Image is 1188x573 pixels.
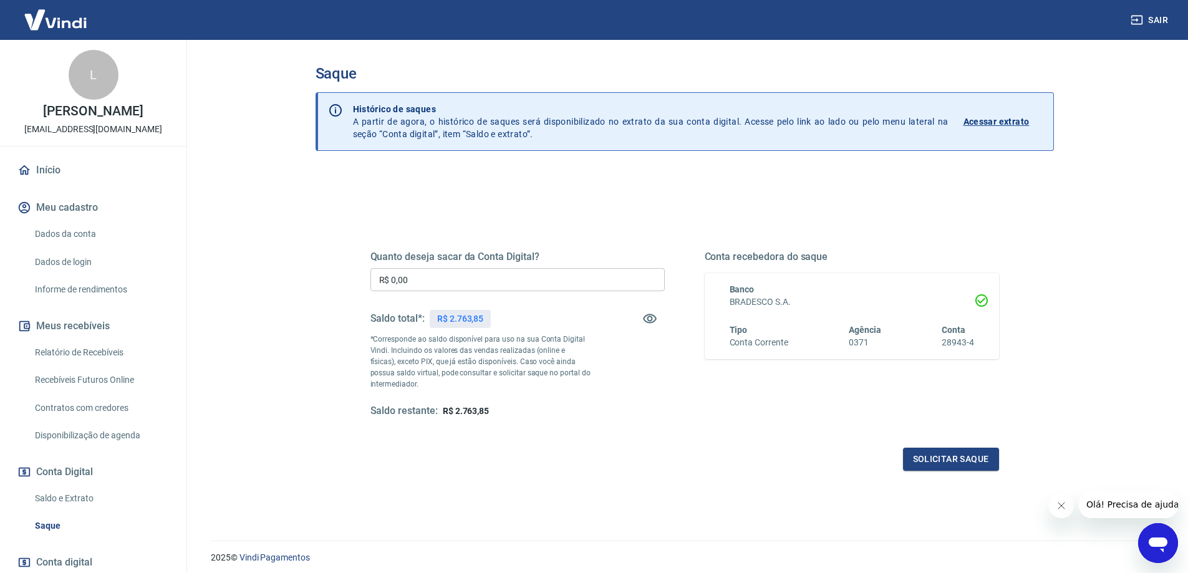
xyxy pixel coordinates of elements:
p: *Corresponde ao saldo disponível para uso na sua Conta Digital Vindi. Incluindo os valores das ve... [370,334,591,390]
button: Meu cadastro [15,194,171,221]
p: A partir de agora, o histórico de saques será disponibilizado no extrato da sua conta digital. Ac... [353,103,949,140]
span: Olá! Precisa de ajuda? [7,9,105,19]
button: Conta Digital [15,458,171,486]
h6: 0371 [849,336,881,349]
a: Dados de login [30,249,171,275]
h5: Saldo restante: [370,405,438,418]
p: R$ 2.763,85 [437,312,483,325]
a: Contratos com credores [30,395,171,421]
h6: Conta Corrente [730,336,788,349]
a: Vindi Pagamentos [239,552,310,562]
button: Sair [1128,9,1173,32]
span: Banco [730,284,755,294]
div: L [69,50,118,100]
h5: Quanto deseja sacar da Conta Digital? [370,251,665,263]
p: [EMAIL_ADDRESS][DOMAIN_NAME] [24,123,162,136]
p: Histórico de saques [353,103,949,115]
h5: Conta recebedora do saque [705,251,999,263]
a: Dados da conta [30,221,171,247]
p: [PERSON_NAME] [43,105,143,118]
span: R$ 2.763,85 [443,406,489,416]
a: Recebíveis Futuros Online [30,367,171,393]
a: Disponibilização de agenda [30,423,171,448]
a: Saldo e Extrato [30,486,171,511]
p: Acessar extrato [963,115,1030,128]
h3: Saque [316,65,1054,82]
iframe: Button to launch messaging window [1138,523,1178,563]
span: Conta [942,325,965,335]
a: Relatório de Recebíveis [30,340,171,365]
h6: BRADESCO S.A. [730,296,974,309]
h6: 28943-4 [942,336,974,349]
h5: Saldo total*: [370,312,425,325]
a: Informe de rendimentos [30,277,171,302]
iframe: Message from company [1079,491,1178,518]
p: 2025 © [211,551,1158,564]
button: Solicitar saque [903,448,999,471]
a: Saque [30,513,171,539]
a: Início [15,156,171,184]
iframe: Close message [1049,493,1074,518]
button: Meus recebíveis [15,312,171,340]
span: Conta digital [36,554,92,571]
a: Acessar extrato [963,103,1043,140]
span: Agência [849,325,881,335]
img: Vindi [15,1,96,39]
span: Tipo [730,325,748,335]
